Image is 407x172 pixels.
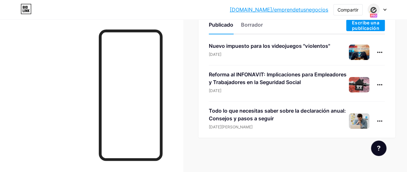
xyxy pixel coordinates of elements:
a: [DOMAIN_NAME]/emprendetusnegocios [230,6,328,13]
font: Reforma al INFONAVIT: Implicaciones para Empleadores y Trabajadores en la Seguridad Social [209,71,346,85]
font: Nuevo impuesto para los videojuegos "violentos" [209,43,330,49]
img: Todo lo que necesitas saber sobre la declaración anual: Consejos y pasos a seguir [349,113,369,129]
font: Borrador [241,21,263,28]
font: [DATE] [209,52,221,57]
font: Escribe una publicación [352,20,379,31]
font: [DATE] [209,88,221,93]
button: Escribe una publicación [346,20,385,31]
font: Publicado [209,21,233,28]
img: Reforma al INFONAVIT: Implicaciones para Empleadores y Trabajadores en la Seguridad Social [349,77,369,92]
font: Compartir [338,7,358,13]
font: [DATE][PERSON_NAME] [209,125,253,129]
font: Todo lo que necesitas saber sobre la declaración anual: Consejos y pasos a seguir [209,107,346,122]
font: [DOMAIN_NAME]/emprendetusnegocios [230,6,328,13]
img: emprendetusnegocios [367,4,380,16]
img: Nuevo impuesto para los videojuegos "violentos" [349,45,369,60]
